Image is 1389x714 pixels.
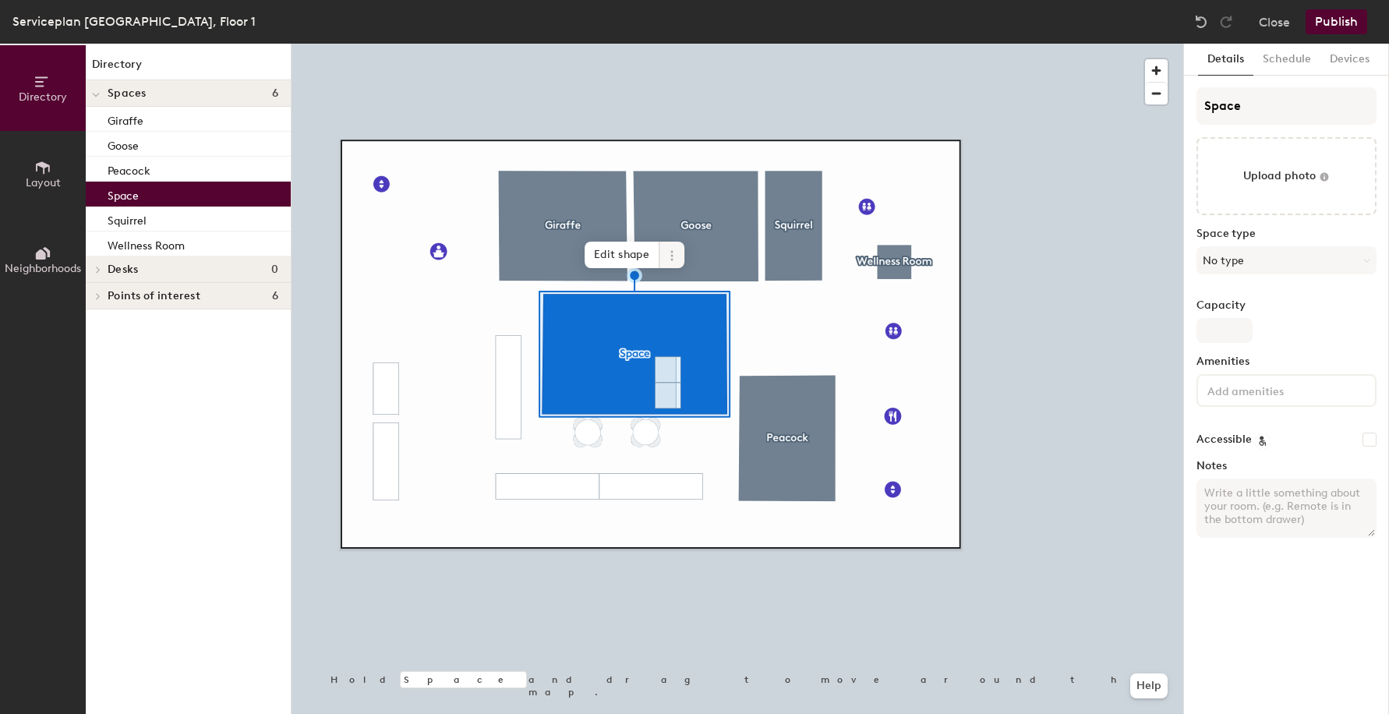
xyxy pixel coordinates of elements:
[272,290,278,302] span: 6
[108,135,139,153] p: Goose
[1196,460,1377,472] label: Notes
[108,87,147,100] span: Spaces
[1259,9,1290,34] button: Close
[1196,299,1377,312] label: Capacity
[1320,44,1379,76] button: Devices
[108,290,200,302] span: Points of interest
[1196,433,1252,446] label: Accessible
[272,87,278,100] span: 6
[86,56,291,80] h1: Directory
[1193,14,1209,30] img: Undo
[1196,228,1377,240] label: Space type
[1196,246,1377,274] button: No type
[271,263,278,276] span: 0
[108,160,150,178] p: Peacock
[1253,44,1320,76] button: Schedule
[108,110,143,128] p: Giraffe
[1204,380,1345,399] input: Add amenities
[5,262,81,275] span: Neighborhoods
[108,263,138,276] span: Desks
[19,90,67,104] span: Directory
[26,176,61,189] span: Layout
[1196,137,1377,215] button: Upload photo
[585,242,659,268] span: Edit shape
[1196,355,1377,368] label: Amenities
[12,12,256,31] div: Serviceplan [GEOGRAPHIC_DATA], Floor 1
[108,185,139,203] p: Space
[1218,14,1234,30] img: Redo
[1306,9,1367,34] button: Publish
[1198,44,1253,76] button: Details
[108,235,185,253] p: Wellness Room
[1130,673,1168,698] button: Help
[108,210,147,228] p: Squirrel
